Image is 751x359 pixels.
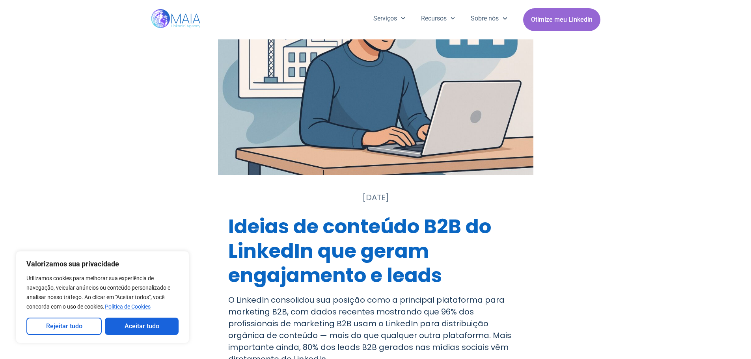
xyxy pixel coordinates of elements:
[228,212,491,289] font: Ideias de conteúdo B2B do LinkedIn que geram engajamento e leads
[26,318,102,335] button: Rejeitar tudo
[365,8,413,29] a: Serviços
[105,303,151,310] font: Política de Cookies
[152,303,153,310] a: Política de Cookies
[105,318,179,335] button: Aceitar tudo
[531,16,593,23] font: Otimize meu Linkedin
[463,8,515,29] a: Sobre nós
[46,322,82,330] font: Rejeitar tudo
[125,322,159,330] font: Aceitar tudo
[26,260,119,268] font: Valorizamos sua privacidade
[362,192,389,203] font: [DATE]
[471,15,499,22] font: Sobre nós
[104,303,151,310] a: Cookie Policy
[362,192,389,203] a: [DATE]
[16,251,189,343] div: Valorizamos sua privacidade
[373,15,397,22] font: Serviços
[365,8,515,29] nav: Menu
[421,15,447,22] font: Recursos
[26,275,170,310] font: Utilizamos cookies para melhorar sua experiência de navegação, veicular anúncios ou conteúdo pers...
[523,8,600,31] a: Otimize meu Linkedin
[413,8,463,29] a: Recursos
